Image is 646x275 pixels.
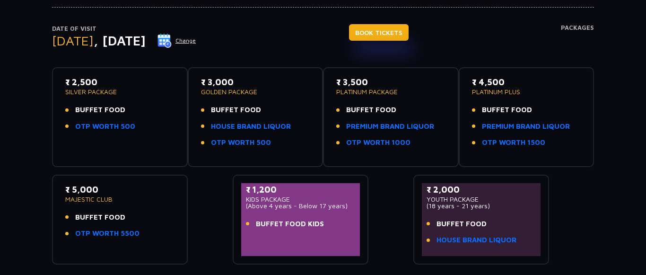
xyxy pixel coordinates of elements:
a: HOUSE BRAND LIQUOR [436,235,516,246]
p: (Above 4 years - Below 17 years) [246,203,355,209]
p: PLATINUM PACKAGE [336,89,445,95]
p: KIDS PACKAGE [246,196,355,203]
span: BUFFET FOOD [346,105,396,115]
span: BUFFET FOOD [211,105,261,115]
a: HOUSE BRAND LIQUOR [211,121,291,132]
p: ₹ 2,500 [65,76,175,89]
p: ₹ 5,000 [65,183,175,196]
p: MAJESTIC CLUB [65,196,175,203]
span: [DATE] [52,33,94,48]
p: Date of Visit [52,24,196,34]
a: OTP WORTH 500 [211,137,271,148]
p: ₹ 3,000 [201,76,310,89]
p: YOUTH PACKAGE [427,196,536,203]
span: BUFFET FOOD [482,105,532,115]
span: BUFFET FOOD [436,219,487,230]
span: BUFFET FOOD [75,105,125,115]
p: SILVER PACKAGE [65,89,175,95]
p: ₹ 4,500 [472,76,581,89]
a: OTP WORTH 5500 [75,228,140,239]
a: OTP WORTH 1000 [346,137,410,148]
p: ₹ 1,200 [246,183,355,196]
span: , [DATE] [94,33,146,48]
span: BUFFET FOOD KIDS [256,219,324,230]
span: BUFFET FOOD [75,212,125,223]
a: BOOK TICKETS [349,24,409,41]
p: GOLDEN PACKAGE [201,89,310,95]
a: OTP WORTH 500 [75,121,135,132]
p: ₹ 3,500 [336,76,445,89]
a: OTP WORTH 1500 [482,137,545,148]
a: PREMIUM BRAND LIQUOR [346,121,434,132]
button: Change [157,33,196,48]
p: ₹ 2,000 [427,183,536,196]
h4: Packages [561,24,594,58]
a: PREMIUM BRAND LIQUOR [482,121,570,132]
p: PLATINUM PLUS [472,89,581,95]
p: (18 years - 21 years) [427,203,536,209]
